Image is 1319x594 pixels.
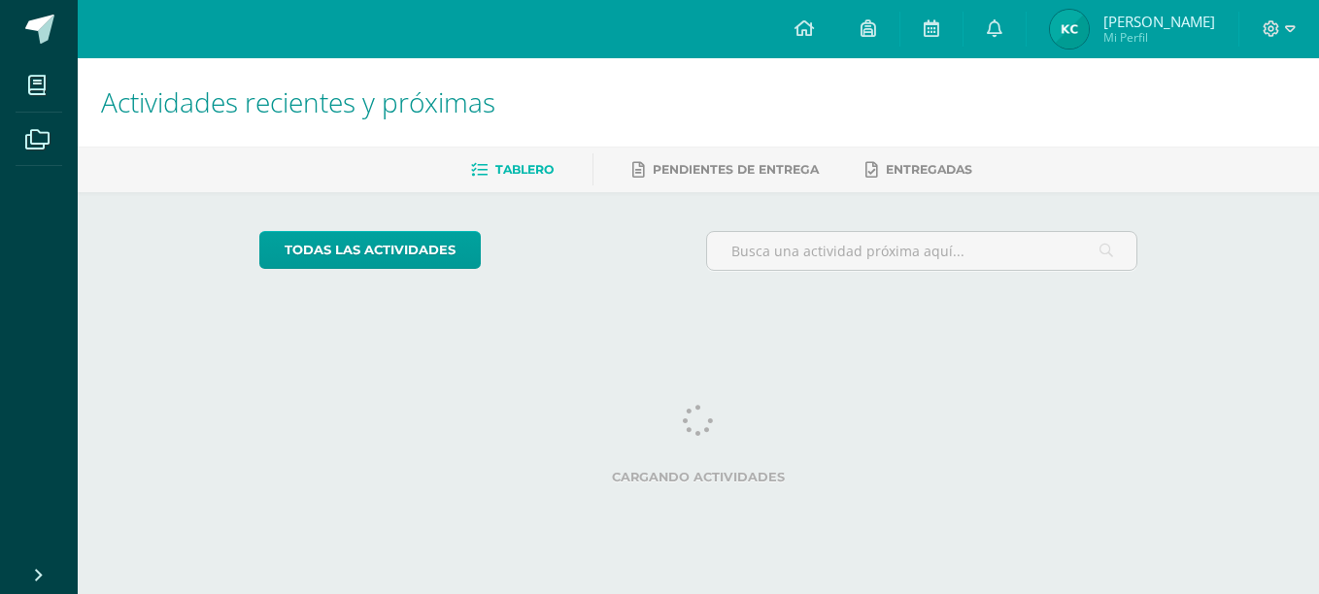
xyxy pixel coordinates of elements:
a: todas las Actividades [259,231,481,269]
span: Entregadas [886,162,972,177]
a: Entregadas [865,154,972,185]
span: [PERSON_NAME] [1103,12,1215,31]
input: Busca una actividad próxima aquí... [707,232,1137,270]
span: Mi Perfil [1103,29,1215,46]
a: Tablero [471,154,554,185]
span: Pendientes de entrega [653,162,819,177]
span: Actividades recientes y próximas [101,83,495,120]
span: Tablero [495,162,554,177]
img: 05f7b92d188a2db4999a0ff77b1ce83d.png [1050,10,1089,49]
label: Cargando actividades [259,470,1138,484]
a: Pendientes de entrega [632,154,819,185]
